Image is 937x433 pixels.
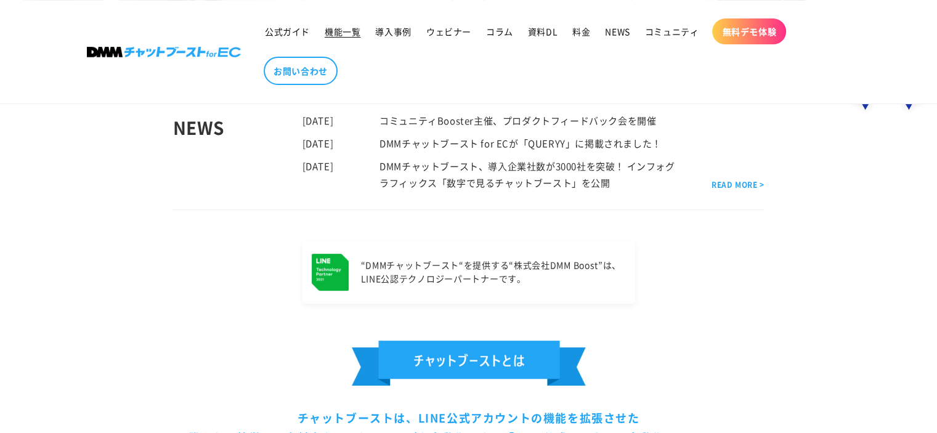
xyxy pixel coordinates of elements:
[264,57,338,85] a: お問い合わせ
[486,26,513,37] span: コラム
[479,18,521,44] a: コラム
[419,18,479,44] a: ウェビナー
[645,26,699,37] span: コミュニティ
[361,259,622,286] p: “DMMチャットブースト“を提供する “株式会社DMM Boost”は、 LINE公認テクノロジーパートナーです。
[722,26,776,37] span: 無料デモ体験
[379,114,656,127] a: コミュニティBooster主催、プロダクトフィードバック会を開催
[302,114,334,127] time: [DATE]
[258,18,317,44] a: 公式ガイド
[565,18,598,44] a: 料金
[352,341,586,386] img: チェットブーストとは
[87,47,241,57] img: 株式会社DMM Boost
[426,26,471,37] span: ウェビナー
[274,65,328,76] span: お問い合わせ
[605,26,630,37] span: NEWS
[528,26,558,37] span: 資料DL
[712,18,786,44] a: 無料デモ体験
[379,160,675,189] a: DMMチャットブースト、導入企業社数が3000社を突破！ インフォグラフィックス「数字で見るチャットブースト」を公開
[712,178,765,192] a: READ MORE >
[572,26,590,37] span: 料金
[368,18,418,44] a: 導入事例
[379,137,662,150] a: DMMチャットブースト for ECが「QUERYY」に掲載されました！
[325,26,360,37] span: 機能一覧
[521,18,565,44] a: 資料DL
[638,18,707,44] a: コミュニティ
[317,18,368,44] a: 機能一覧
[173,112,302,191] div: NEWS
[598,18,637,44] a: NEWS
[302,137,334,150] time: [DATE]
[375,26,411,37] span: 導入事例
[265,26,310,37] span: 公式ガイド
[302,160,334,172] time: [DATE]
